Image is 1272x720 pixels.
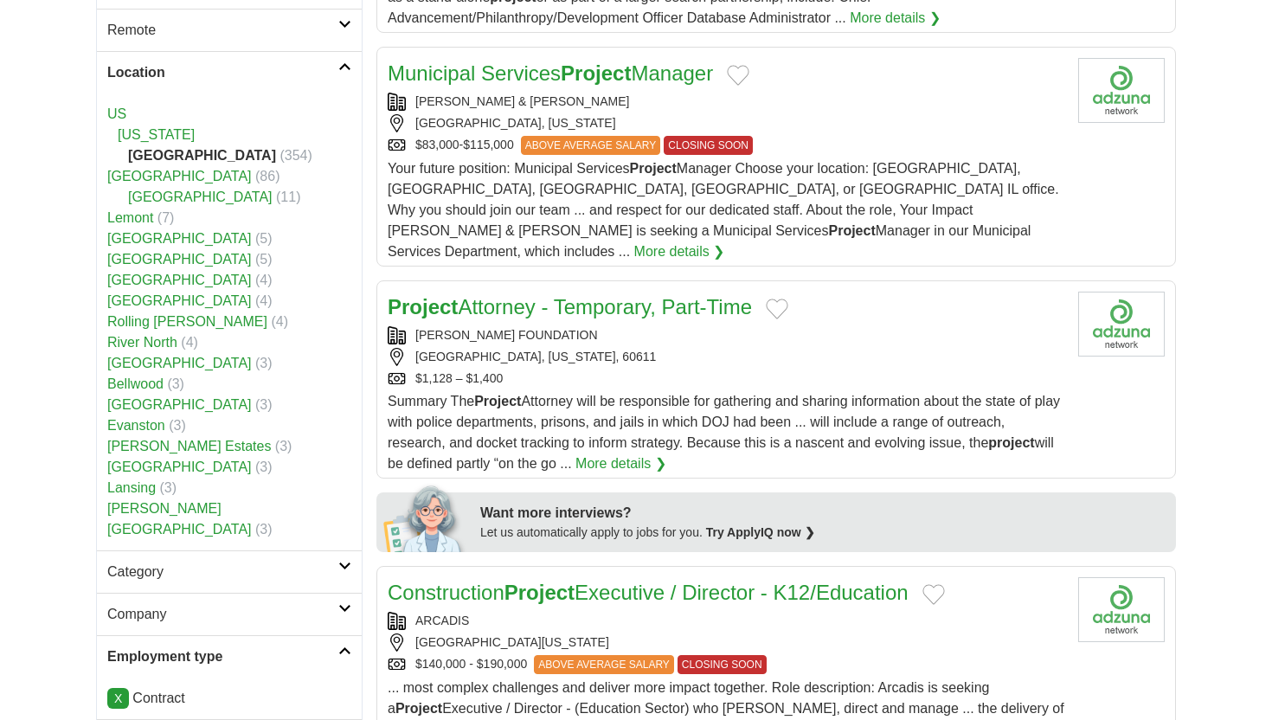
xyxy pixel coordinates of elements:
[97,51,362,93] a: Location
[388,295,458,318] strong: Project
[107,460,252,474] a: [GEOGRAPHIC_DATA]
[275,439,292,453] span: (3)
[388,655,1064,674] div: $140,000 - $190,000
[107,688,129,709] a: X
[128,148,276,163] strong: [GEOGRAPHIC_DATA]
[107,169,252,183] a: [GEOGRAPHIC_DATA]
[255,356,273,370] span: (3)
[255,252,273,267] span: (5)
[1078,292,1165,357] img: Company logo
[388,326,1064,344] div: [PERSON_NAME] FOUNDATION
[107,356,252,370] a: [GEOGRAPHIC_DATA]
[388,633,1064,652] div: [GEOGRAPHIC_DATA][US_STATE]
[107,62,338,83] h2: Location
[664,136,753,155] span: CLOSING SOON
[271,314,288,329] span: (4)
[480,503,1166,524] div: Want more interviews?
[388,114,1064,132] div: [GEOGRAPHIC_DATA], [US_STATE]
[766,299,788,319] button: Add to favorite jobs
[128,190,273,204] a: [GEOGRAPHIC_DATA]
[107,231,252,246] a: [GEOGRAPHIC_DATA]
[388,394,1060,471] span: Summary The Attorney will be responsible for gathering and sharing information about the state of...
[255,231,273,246] span: (5)
[107,562,338,582] h2: Category
[474,394,521,408] strong: Project
[388,61,713,85] a: Municipal ServicesProjectManager
[107,646,338,667] h2: Employment type
[107,293,252,308] a: [GEOGRAPHIC_DATA]
[480,524,1166,542] div: Let us automatically apply to jobs for you.
[107,210,153,225] a: Lemont
[388,93,1064,111] div: [PERSON_NAME] & [PERSON_NAME]
[255,273,273,287] span: (4)
[107,335,177,350] a: River North
[107,418,165,433] a: Evanston
[97,593,362,635] a: Company
[388,612,1064,630] div: ARCADIS
[521,136,661,155] span: ABOVE AVERAGE SALARY
[1078,58,1165,123] img: Company logo
[107,106,126,121] a: US
[107,20,338,41] h2: Remote
[181,335,198,350] span: (4)
[107,273,252,287] a: [GEOGRAPHIC_DATA]
[561,61,631,85] strong: Project
[383,483,467,552] img: apply-iq-scientist.png
[160,480,177,495] span: (3)
[388,161,1059,259] span: Your future position: Municipal Services Manager Choose your location: [GEOGRAPHIC_DATA], [GEOGRA...
[255,522,273,537] span: (3)
[279,148,312,163] span: (354)
[107,439,271,453] a: [PERSON_NAME] Estates
[255,460,273,474] span: (3)
[575,453,666,474] a: More details ❯
[678,655,767,674] span: CLOSING SOON
[107,314,267,329] a: Rolling [PERSON_NAME]
[988,435,1034,450] strong: project
[388,136,1064,155] div: $83,000-$115,000
[388,370,1064,388] div: $1,128 – $1,400
[1078,577,1165,642] img: Company logo
[97,635,362,678] a: Employment type
[167,376,184,391] span: (3)
[118,127,195,142] a: [US_STATE]
[255,397,273,412] span: (3)
[922,584,945,605] button: Add to favorite jobs
[107,252,252,267] a: [GEOGRAPHIC_DATA]
[107,397,252,412] a: [GEOGRAPHIC_DATA]
[107,604,338,625] h2: Company
[388,295,752,318] a: ProjectAttorney - Temporary, Part-Time
[395,701,442,716] strong: Project
[107,501,252,537] a: [PERSON_NAME][GEOGRAPHIC_DATA]
[107,480,156,495] a: Lansing
[829,223,876,238] strong: Project
[255,293,273,308] span: (4)
[706,525,815,539] a: Try ApplyIQ now ❯
[97,9,362,51] a: Remote
[850,8,941,29] a: More details ❯
[276,190,300,204] span: (11)
[634,241,725,262] a: More details ❯
[107,688,351,709] li: Contract
[727,65,749,86] button: Add to favorite jobs
[534,655,674,674] span: ABOVE AVERAGE SALARY
[388,581,909,604] a: ConstructionProjectExecutive / Director - K12/Education
[107,376,164,391] a: Bellwood
[157,210,175,225] span: (7)
[630,161,677,176] strong: Project
[388,348,1064,366] div: [GEOGRAPHIC_DATA], [US_STATE], 60611
[504,581,575,604] strong: Project
[169,418,186,433] span: (3)
[97,550,362,593] a: Category
[255,169,279,183] span: (86)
